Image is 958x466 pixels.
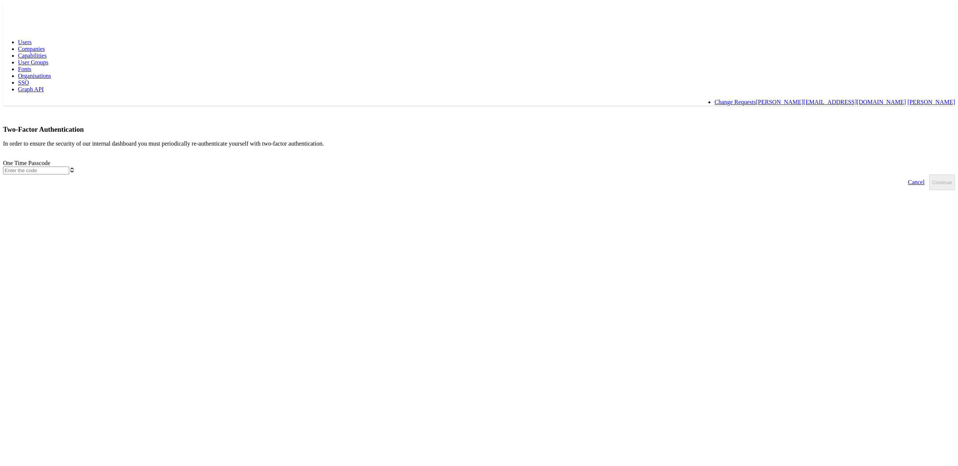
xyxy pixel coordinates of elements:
a: Change Requests [714,99,756,105]
a: Cancel [903,174,929,190]
h3: Two-Factor Authentication [3,125,955,134]
a: [PERSON_NAME] [907,99,955,105]
label: One Time Passcode [3,160,50,166]
a: SSO [18,79,29,86]
a: Capabilities [18,52,46,59]
a: User Groups [18,59,48,66]
a: [PERSON_NAME][EMAIL_ADDRESS][DOMAIN_NAME] [756,99,906,105]
input: Enter the code [3,167,69,174]
a: Organisations [18,73,51,79]
a: Users [18,39,31,45]
p: In order to ensure the security of our internal dashboard you must periodically re-authenticate y... [3,140,955,147]
a: Companies [18,46,45,52]
a: Fonts [18,66,31,72]
button: Continue [929,174,955,190]
a: Graph API [18,86,44,92]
